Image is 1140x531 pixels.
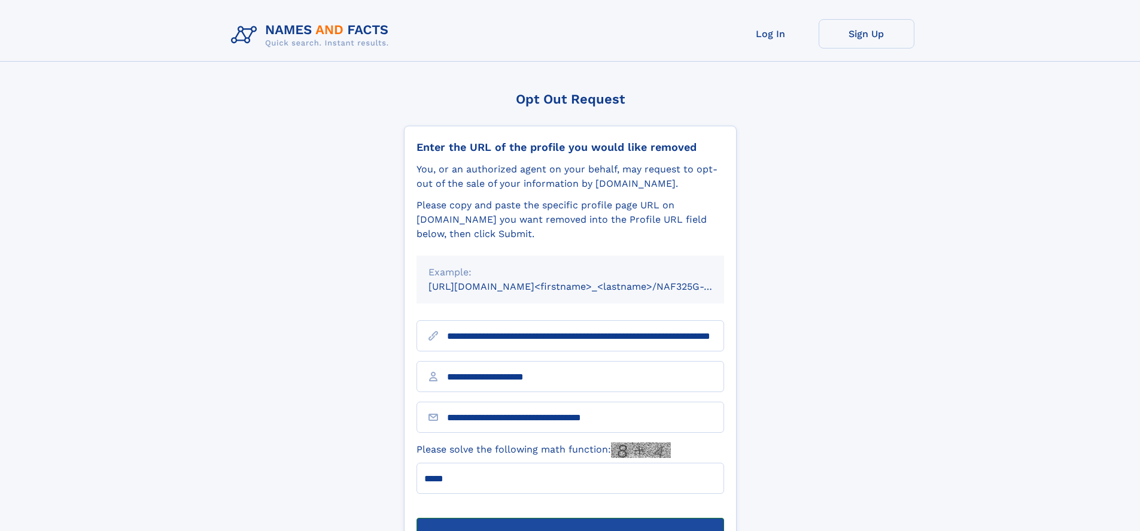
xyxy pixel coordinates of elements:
[819,19,914,48] a: Sign Up
[404,92,737,107] div: Opt Out Request
[417,162,724,191] div: You, or an authorized agent on your behalf, may request to opt-out of the sale of your informatio...
[417,442,671,458] label: Please solve the following math function:
[226,19,399,51] img: Logo Names and Facts
[723,19,819,48] a: Log In
[428,281,747,292] small: [URL][DOMAIN_NAME]<firstname>_<lastname>/NAF325G-xxxxxxxx
[417,141,724,154] div: Enter the URL of the profile you would like removed
[428,265,712,280] div: Example:
[417,198,724,241] div: Please copy and paste the specific profile page URL on [DOMAIN_NAME] you want removed into the Pr...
